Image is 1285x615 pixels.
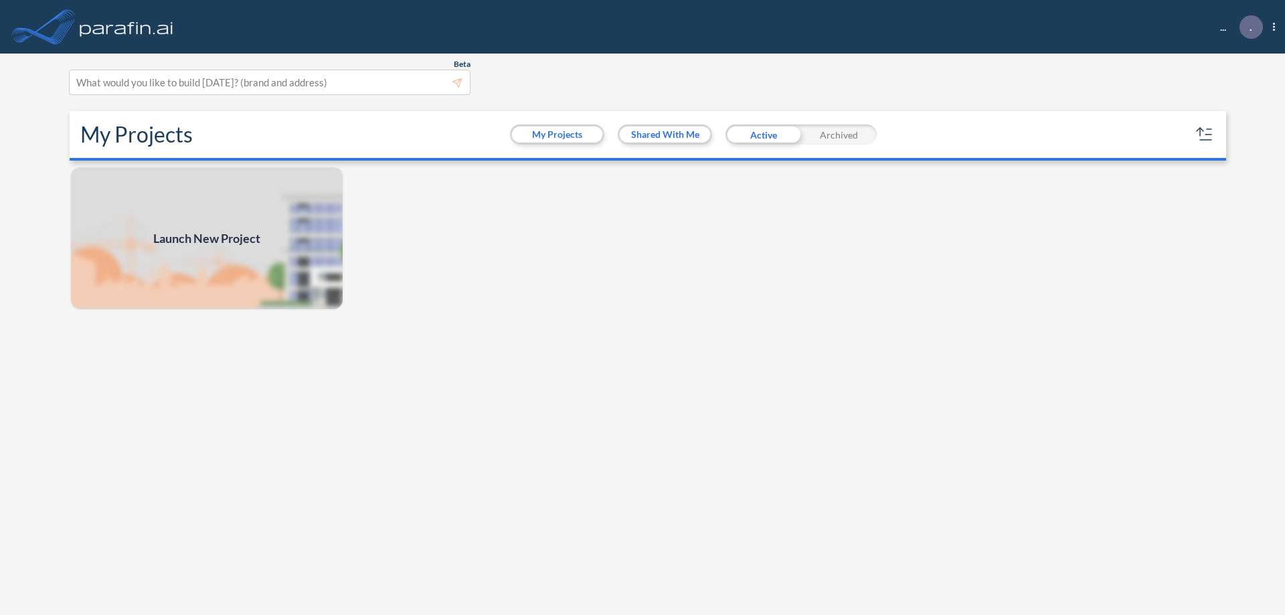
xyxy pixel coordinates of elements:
[1250,21,1252,33] p: .
[77,13,176,40] img: logo
[70,166,344,311] a: Launch New Project
[153,230,260,248] span: Launch New Project
[620,126,710,143] button: Shared With Me
[1194,124,1215,145] button: sort
[512,126,602,143] button: My Projects
[725,124,801,145] div: Active
[1200,15,1275,39] div: ...
[70,166,344,311] img: add
[454,59,470,70] span: Beta
[80,122,193,147] h2: My Projects
[801,124,877,145] div: Archived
